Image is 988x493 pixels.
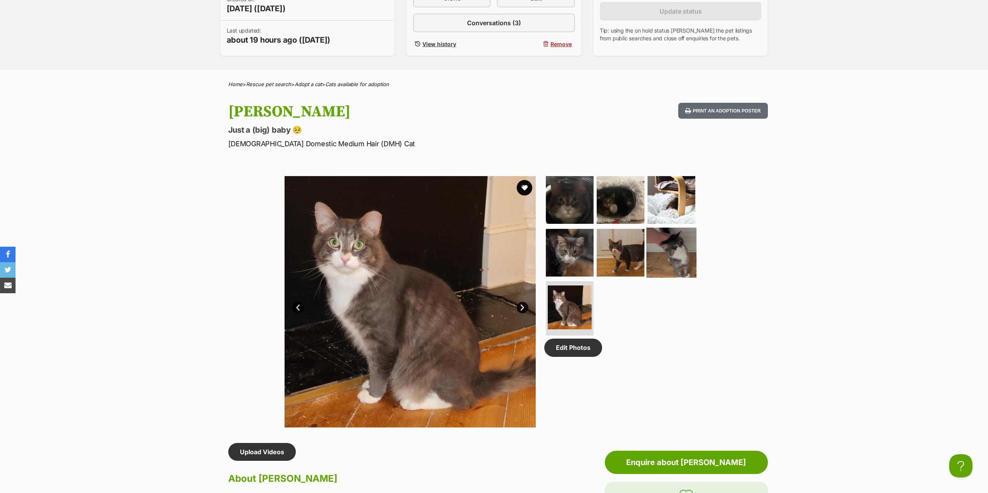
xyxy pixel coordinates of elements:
img: Photo of Sawyer [597,229,644,277]
p: Tip: using the on hold status [PERSON_NAME] the pet listings from public searches and close off e... [600,27,762,42]
span: about 19 hours ago ([DATE]) [227,35,331,45]
img: Photo of Sawyer [546,176,594,224]
p: Last updated: [227,27,331,45]
h1: [PERSON_NAME] [228,103,557,121]
a: Enquire about [PERSON_NAME] [605,451,768,474]
span: Remove [550,40,572,48]
h2: About [PERSON_NAME] [228,470,549,487]
img: Photo of Sawyer [646,227,696,277]
a: Home [228,81,243,87]
span: Conversations (3) [467,18,521,28]
span: [DATE] ([DATE]) [227,3,286,14]
a: View history [413,38,491,50]
div: > > > [209,81,780,87]
img: Photo of Sawyer [546,229,594,277]
p: Just a (big) baby 🥺 [228,125,557,135]
img: Photo of Sawyer [548,285,592,329]
a: Next [517,302,528,313]
img: Photo of Sawyer [597,176,644,224]
a: Conversations (3) [413,14,575,32]
button: favourite [517,180,532,195]
a: Adopt a cat [295,81,322,87]
a: Cats available for adoption [325,81,389,87]
a: Prev [292,302,304,313]
p: [DEMOGRAPHIC_DATA] Domestic Medium Hair (DMH) Cat [228,138,557,149]
button: Remove [497,38,575,50]
a: Upload Videos [228,443,296,461]
span: Update status [660,7,702,16]
button: Print an adoption poster [678,103,767,119]
button: Update status [600,2,762,21]
a: Rescue pet search [246,81,291,87]
span: View history [422,40,456,48]
img: Photo of Sawyer [648,176,695,224]
a: Edit Photos [544,339,602,356]
iframe: Help Scout Beacon - Open [949,454,972,477]
img: Photo of Sawyer [284,176,536,427]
